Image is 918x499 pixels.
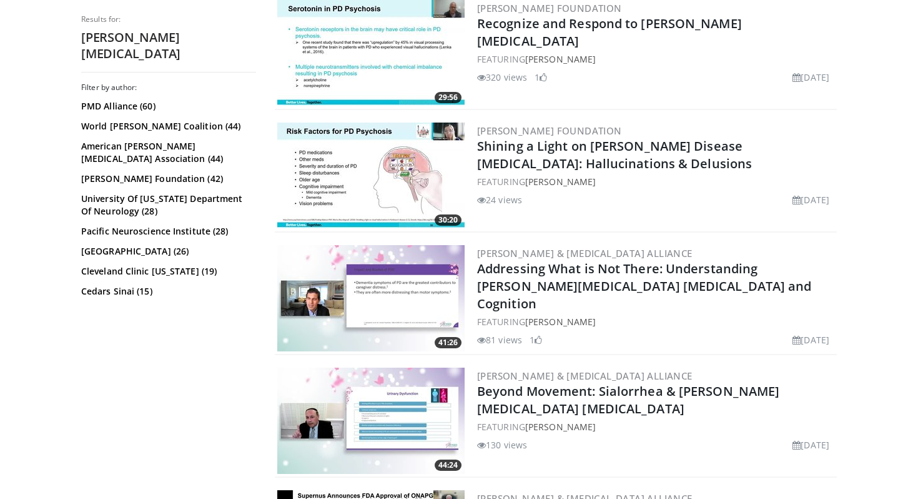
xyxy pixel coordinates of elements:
[477,2,622,14] a: [PERSON_NAME] Foundation
[81,29,256,62] h2: [PERSON_NAME] [MEDICAL_DATA]
[435,92,461,103] span: 29:56
[477,438,527,451] li: 130 views
[477,383,779,417] a: Beyond Movement: Sialorrhea & [PERSON_NAME][MEDICAL_DATA] [MEDICAL_DATA]
[477,124,622,137] a: [PERSON_NAME] Foundation
[81,265,253,278] a: Cleveland Clinic [US_STATE] (19)
[81,245,253,258] a: [GEOGRAPHIC_DATA] (26)
[277,123,465,229] a: 30:20
[477,420,834,433] div: FEATURING
[81,100,253,113] a: PMD Alliance (60)
[277,368,465,474] img: f45f4097-3e1f-4a61-b64a-9b1dc0cd4d49.300x170_q85_crop-smart_upscale.jpg
[81,120,253,133] a: World [PERSON_NAME] Coalition (44)
[525,53,596,65] a: [PERSON_NAME]
[81,14,256,24] p: Results for:
[792,71,829,84] li: [DATE]
[435,337,461,348] span: 41:26
[81,83,256,93] h3: Filter by author:
[435,214,461,226] span: 30:20
[477,315,834,328] div: FEATURING
[792,438,829,451] li: [DATE]
[477,138,752,172] a: Shining a Light on [PERSON_NAME] Disease [MEDICAL_DATA]: Hallucinations & Delusions
[792,333,829,346] li: [DATE]
[277,245,465,351] img: bb51502d-a90d-42d6-adea-b8e98f79523a.300x170_q85_crop-smart_upscale.jpg
[81,193,253,218] a: University Of [US_STATE] Department Of Neurology (28)
[277,245,465,351] a: 41:26
[525,316,596,328] a: [PERSON_NAME]
[277,368,465,474] a: 44:24
[81,140,253,165] a: American [PERSON_NAME][MEDICAL_DATA] Association (44)
[535,71,547,84] li: 1
[277,123,465,229] img: 3e0bdbc0-e70f-4cba-8056-3217485da535.300x170_q85_crop-smart_upscale.jpg
[525,176,596,188] a: [PERSON_NAME]
[792,193,829,206] li: [DATE]
[477,260,812,312] a: Addressing What is Not There: Understanding [PERSON_NAME][MEDICAL_DATA] [MEDICAL_DATA] and Cognition
[530,333,542,346] li: 1
[477,370,693,382] a: [PERSON_NAME] & [MEDICAL_DATA] Alliance
[477,53,834,66] div: FEATURING
[477,247,693,260] a: [PERSON_NAME] & [MEDICAL_DATA] Alliance
[477,333,522,346] li: 81 views
[81,285,253,298] a: Cedars Sinai (15)
[525,421,596,433] a: [PERSON_NAME]
[477,175,834,188] div: FEATURING
[435,460,461,471] span: 44:24
[81,225,253,238] a: Pacific Neuroscience Institute (28)
[477,15,742,49] a: Recognize and Respond to [PERSON_NAME] [MEDICAL_DATA]
[477,193,522,206] li: 24 views
[477,71,527,84] li: 320 views
[81,173,253,185] a: [PERSON_NAME] Foundation (42)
